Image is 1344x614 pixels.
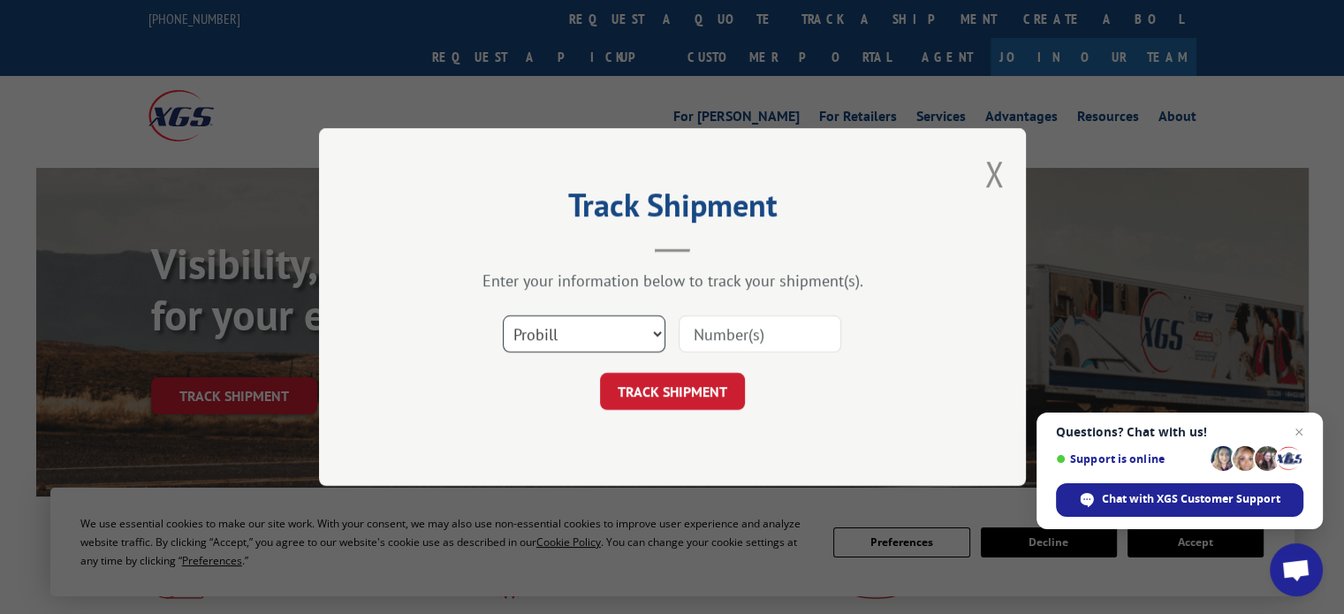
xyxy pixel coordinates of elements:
[984,150,1004,197] button: Close modal
[1102,491,1280,507] span: Chat with XGS Customer Support
[600,373,745,410] button: TRACK SHIPMENT
[679,315,841,352] input: Number(s)
[1270,543,1323,596] div: Open chat
[1288,421,1310,443] span: Close chat
[407,193,938,226] h2: Track Shipment
[1056,483,1303,517] div: Chat with XGS Customer Support
[407,270,938,291] div: Enter your information below to track your shipment(s).
[1056,425,1303,439] span: Questions? Chat with us!
[1056,452,1204,466] span: Support is online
